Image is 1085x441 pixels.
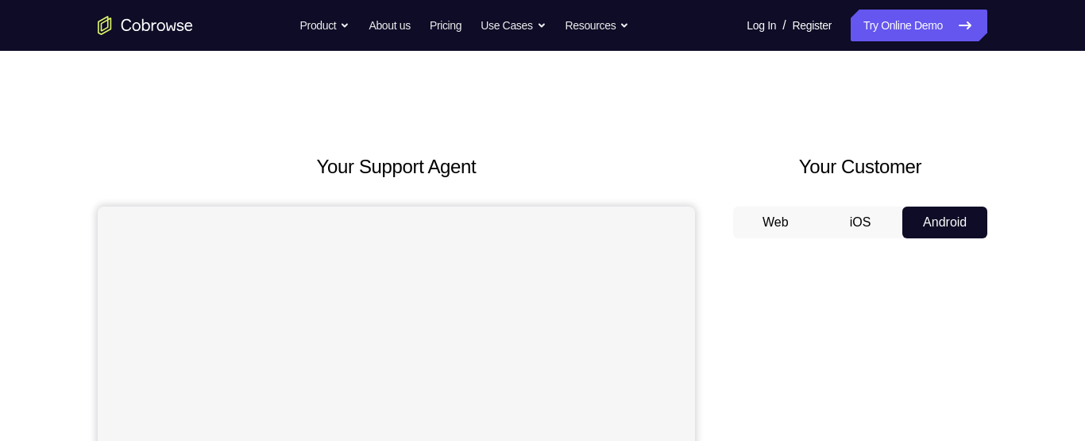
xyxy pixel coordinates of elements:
button: Web [733,207,818,238]
h2: Your Customer [733,153,987,181]
span: / [782,16,786,35]
a: Try Online Demo [851,10,987,41]
a: About us [369,10,410,41]
a: Pricing [430,10,461,41]
h2: Your Support Agent [98,153,695,181]
a: Register [793,10,832,41]
button: Use Cases [481,10,546,41]
a: Go to the home page [98,16,193,35]
button: Resources [566,10,630,41]
button: Android [902,207,987,238]
a: Log In [747,10,776,41]
button: iOS [818,207,903,238]
button: Product [300,10,350,41]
